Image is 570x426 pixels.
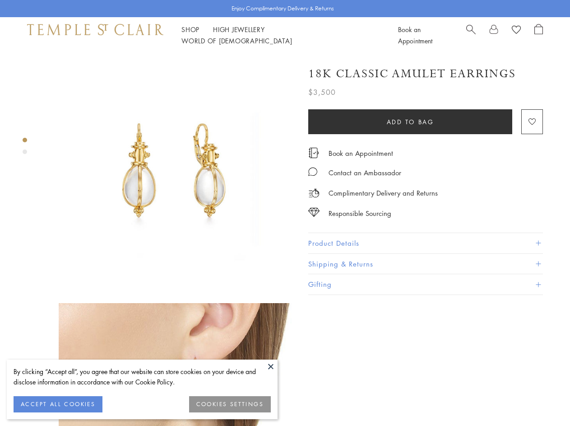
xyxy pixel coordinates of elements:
button: Add to bag [308,109,512,134]
div: By clicking “Accept all”, you agree that our website can store cookies on your device and disclos... [14,366,271,387]
p: Complimentary Delivery and Returns [329,187,438,199]
img: icon_delivery.svg [308,187,320,199]
div: Product gallery navigation [23,136,27,161]
button: Shipping & Returns [308,254,543,274]
button: COOKIES SETTINGS [189,396,271,412]
a: High JewelleryHigh Jewellery [213,25,265,34]
p: Enjoy Complimentary Delivery & Returns [232,4,334,13]
div: Contact an Ambassador [329,167,401,178]
button: Gifting [308,274,543,295]
span: $3,500 [308,86,336,98]
a: ShopShop [181,25,199,34]
nav: Main navigation [181,24,378,47]
div: Responsible Sourcing [329,208,391,219]
a: Open Shopping Bag [534,24,543,47]
a: Book an Appointment [329,148,393,158]
img: MessageIcon-01_2.svg [308,167,317,176]
img: 18K Classic Amulet Earrings [59,53,295,290]
button: Product Details [308,233,543,253]
h1: 18K Classic Amulet Earrings [308,66,516,82]
img: icon_appointment.svg [308,148,319,158]
a: Book an Appointment [398,25,432,45]
span: Add to bag [387,117,434,127]
a: View Wishlist [512,24,521,37]
a: Search [466,24,476,47]
img: Temple St. Clair [27,24,163,35]
a: World of [DEMOGRAPHIC_DATA]World of [DEMOGRAPHIC_DATA] [181,36,292,45]
iframe: Gorgias live chat messenger [525,384,561,417]
img: icon_sourcing.svg [308,208,320,217]
button: ACCEPT ALL COOKIES [14,396,102,412]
